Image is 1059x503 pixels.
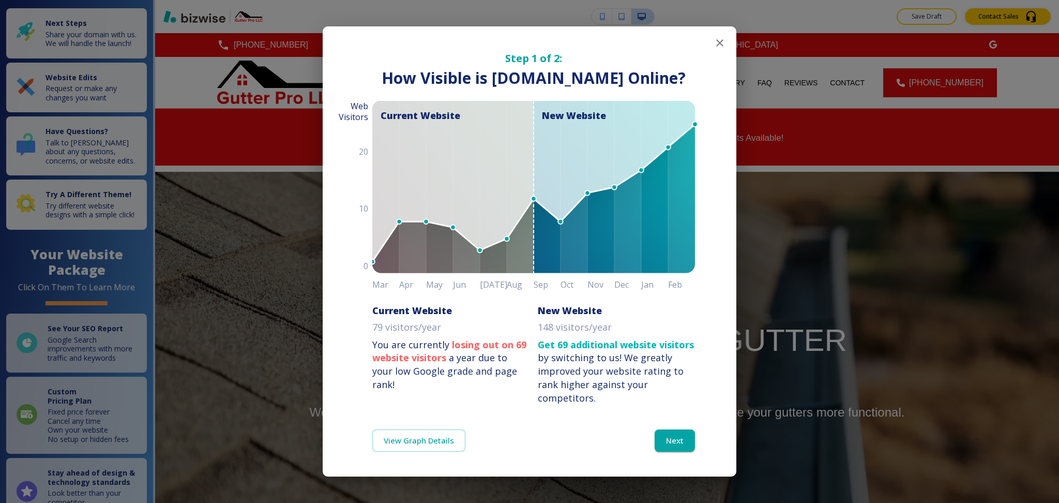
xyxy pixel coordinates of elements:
[561,277,587,292] h6: Oct
[655,430,695,451] button: Next
[538,304,602,317] h6: New Website
[372,321,441,334] p: 79 visitors/year
[538,338,694,351] strong: Get 69 additional website visitors
[538,321,612,334] p: 148 visitors/year
[614,277,641,292] h6: Dec
[453,277,480,292] h6: Jun
[399,277,426,292] h6: Apr
[641,277,668,292] h6: Jan
[372,430,465,451] a: View Graph Details
[372,277,399,292] h6: Mar
[372,304,452,317] h6: Current Website
[480,277,507,292] h6: [DATE]
[426,277,453,292] h6: May
[372,338,526,364] strong: losing out on 69 website visitors
[538,338,695,405] p: by switching to us!
[538,351,684,404] div: We greatly improved your website rating to rank higher against your competitors.
[587,277,614,292] h6: Nov
[534,277,561,292] h6: Sep
[507,277,534,292] h6: Aug
[668,277,695,292] h6: Feb
[372,338,529,392] p: You are currently a year due to your low Google grade and page rank!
